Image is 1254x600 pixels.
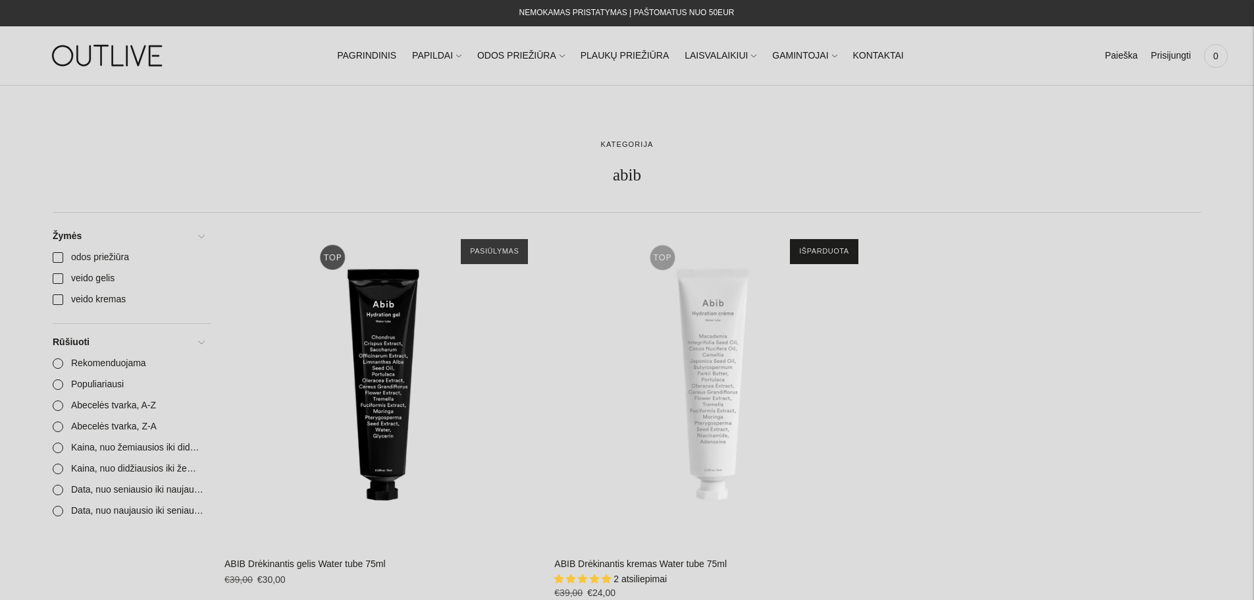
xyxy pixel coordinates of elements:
[224,226,541,543] a: ABIB Drėkinantis gelis Water tube 75ml
[45,501,211,522] a: Data, nuo naujausio iki seniausio
[224,574,253,585] s: €39,00
[45,289,211,310] a: veido kremas
[257,574,286,585] span: €30,00
[45,226,211,247] a: Žymės
[519,5,735,21] div: NEMOKAMAS PRISTATYMAS Į PAŠTOMATUS NUO 50EUR
[45,332,211,353] a: Rūšiuoti
[337,41,396,70] a: PAGRINDINIS
[1207,47,1225,65] span: 0
[554,574,614,584] span: 5.00 stars
[26,33,191,78] img: OUTLIVE
[587,587,615,598] span: €24,00
[477,41,565,70] a: ODOS PRIEŽIŪRA
[45,268,211,289] a: veido gelis
[685,41,756,70] a: LAISVALAIKIUI
[772,41,837,70] a: GAMINTOJAI
[1105,41,1137,70] a: Paieška
[45,416,211,437] a: Abecelės tvarka, Z-A
[1151,41,1191,70] a: Prisijungti
[45,374,211,395] a: Populiariausi
[614,574,667,584] span: 2 atsiliepimai
[554,226,871,543] a: ABIB Drėkinantis kremas Water tube 75ml
[412,41,461,70] a: PAPILDAI
[45,395,211,416] a: Abecelės tvarka, A-Z
[1204,41,1228,70] a: 0
[554,587,583,598] s: €39,00
[45,353,211,374] a: Rekomenduojama
[45,437,211,458] a: Kaina, nuo žemiausios iki didžiausios
[554,559,727,569] a: ABIB Drėkinantis kremas Water tube 75ml
[45,479,211,501] a: Data, nuo seniausio iki naujausio
[45,247,211,268] a: odos priežiūra
[852,41,903,70] a: KONTAKTAI
[224,559,386,569] a: ABIB Drėkinantis gelis Water tube 75ml
[581,41,669,70] a: PLAUKŲ PRIEŽIŪRA
[45,458,211,479] a: Kaina, nuo didžiausios iki žemiausios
